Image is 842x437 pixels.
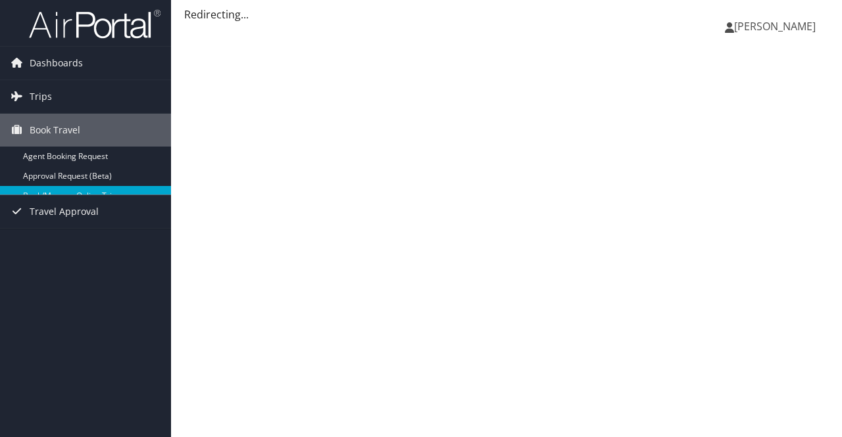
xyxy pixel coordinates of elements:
[725,7,829,46] a: [PERSON_NAME]
[30,114,80,147] span: Book Travel
[734,19,816,34] span: [PERSON_NAME]
[184,7,829,22] div: Redirecting...
[29,9,161,39] img: airportal-logo.png
[30,195,99,228] span: Travel Approval
[30,47,83,80] span: Dashboards
[30,80,52,113] span: Trips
